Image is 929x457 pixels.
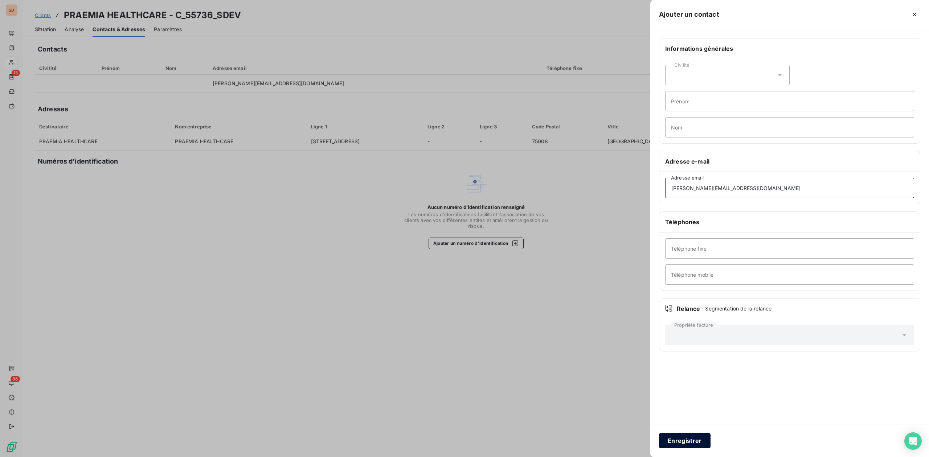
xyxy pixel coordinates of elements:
div: Open Intercom Messenger [904,432,922,450]
input: placeholder [665,264,914,285]
input: placeholder [665,91,914,111]
span: - Segmentation de la relance [701,305,772,312]
button: Enregistrer [659,433,711,448]
input: placeholder [665,117,914,137]
input: placeholder [665,178,914,198]
h6: Adresse e-mail [665,157,914,166]
h5: Ajouter un contact [659,9,719,20]
h6: Informations générales [665,44,914,53]
div: Relance [665,304,914,313]
input: placeholder [665,238,914,259]
h6: Téléphones [665,218,914,226]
